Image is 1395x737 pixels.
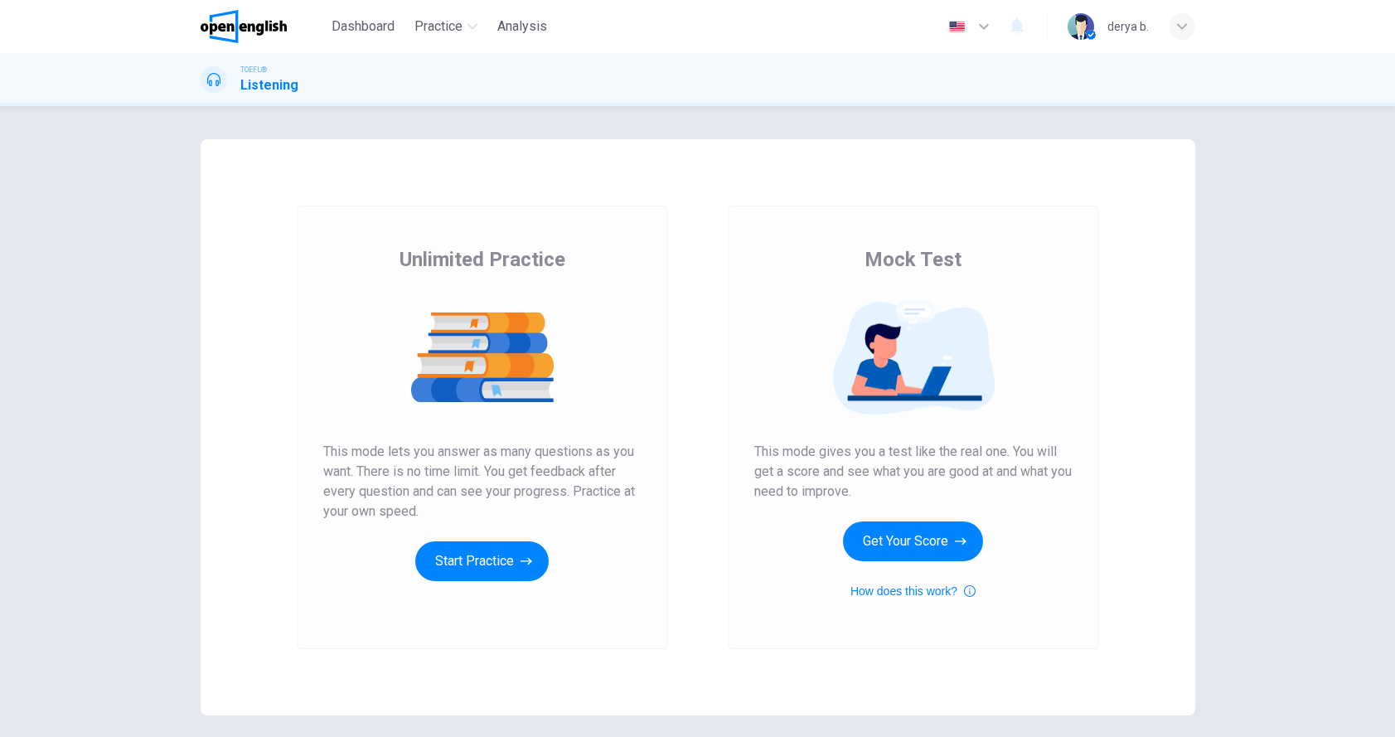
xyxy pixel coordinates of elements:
span: This mode lets you answer as many questions as you want. There is no time limit. You get feedback... [323,442,642,521]
img: OpenEnglish logo [201,10,288,43]
img: en [947,21,967,33]
span: Unlimited Practice [400,246,565,273]
button: Dashboard [325,12,401,41]
button: Practice [408,12,484,41]
button: Analysis [491,12,554,41]
span: Analysis [497,17,547,36]
span: TOEFL® [240,64,267,75]
span: Practice [414,17,463,36]
span: Mock Test [865,246,961,273]
button: How does this work? [850,581,976,601]
div: derya b. [1107,17,1149,36]
span: This mode gives you a test like the real one. You will get a score and see what you are good at a... [754,442,1073,502]
h1: Listening [240,75,298,95]
img: Profile picture [1068,13,1094,40]
span: Dashboard [332,17,395,36]
a: OpenEnglish logo [201,10,326,43]
button: Get Your Score [843,521,983,561]
button: Start Practice [415,541,549,581]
